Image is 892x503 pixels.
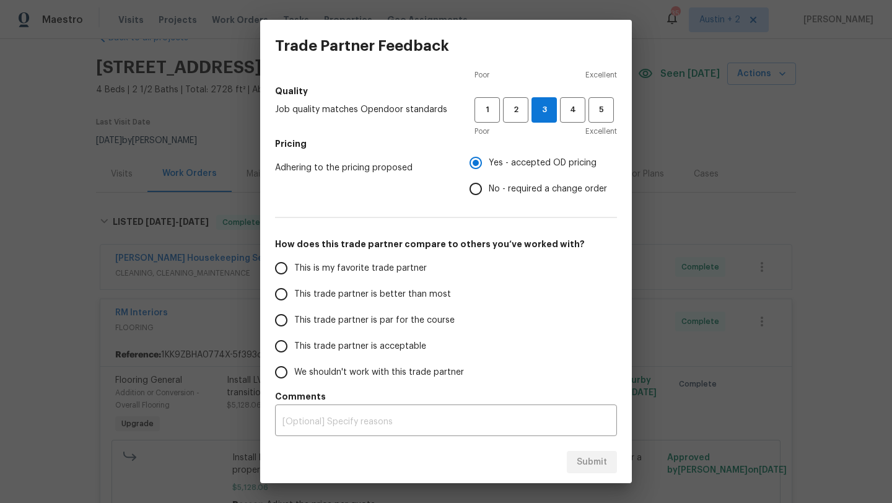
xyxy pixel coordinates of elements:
h5: Quality [275,85,617,97]
span: This trade partner is better than most [294,288,451,301]
div: How does this trade partner compare to others you’ve worked with? [275,255,617,385]
span: 4 [561,103,584,117]
h5: Comments [275,390,617,403]
span: 3 [532,103,556,117]
button: 4 [560,97,585,123]
span: Excellent [585,69,617,81]
div: Pricing [470,150,617,202]
span: Poor [474,125,489,138]
span: No - required a change order [489,183,607,196]
span: 5 [590,103,613,117]
h3: Trade Partner Feedback [275,37,449,55]
button: 3 [531,97,557,123]
span: This trade partner is acceptable [294,340,426,353]
span: Excellent [585,125,617,138]
span: This trade partner is par for the course [294,314,455,327]
span: This is my favorite trade partner [294,262,427,275]
span: We shouldn't work with this trade partner [294,366,464,379]
h5: How does this trade partner compare to others you’ve worked with? [275,238,617,250]
span: Yes - accepted OD pricing [489,157,597,170]
span: 1 [476,103,499,117]
button: 1 [474,97,500,123]
span: Job quality matches Opendoor standards [275,103,455,116]
span: Poor [474,69,489,81]
h5: Pricing [275,138,617,150]
button: 2 [503,97,528,123]
span: Adhering to the pricing proposed [275,162,450,174]
button: 5 [588,97,614,123]
span: 2 [504,103,527,117]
